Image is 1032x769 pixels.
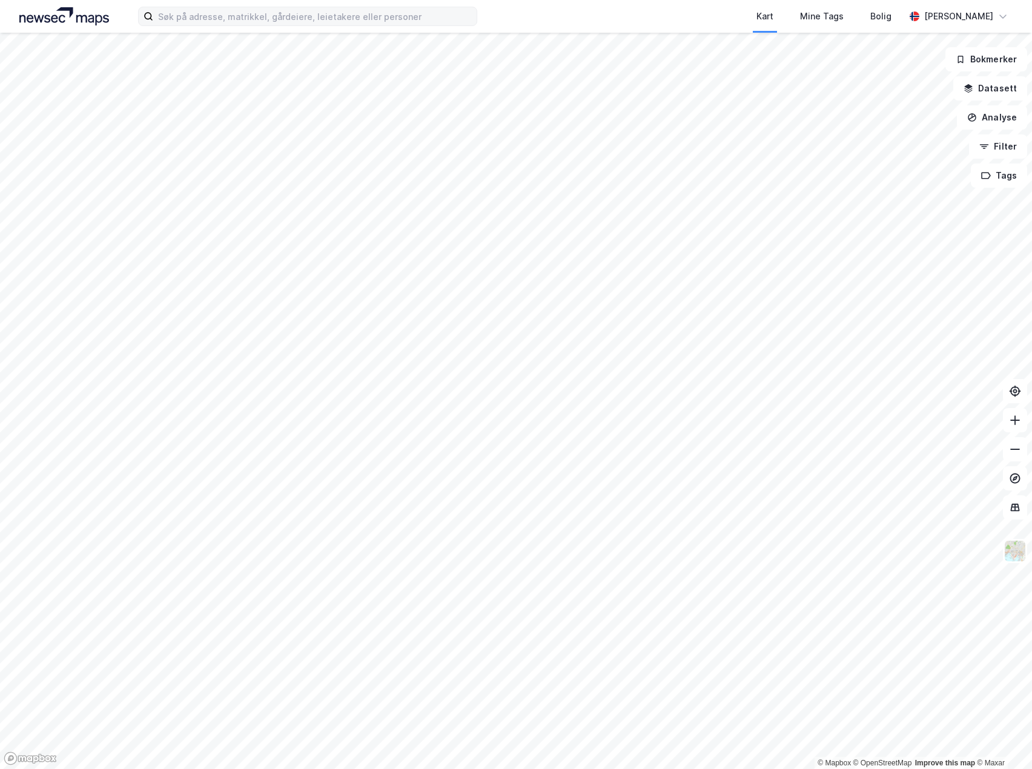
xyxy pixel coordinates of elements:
[756,9,773,24] div: Kart
[924,9,993,24] div: [PERSON_NAME]
[971,711,1032,769] iframe: Chat Widget
[800,9,844,24] div: Mine Tags
[19,7,109,25] img: logo.a4113a55bc3d86da70a041830d287a7e.svg
[153,7,477,25] input: Søk på adresse, matrikkel, gårdeiere, leietakere eller personer
[971,711,1032,769] div: Kontrollprogram for chat
[870,9,891,24] div: Bolig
